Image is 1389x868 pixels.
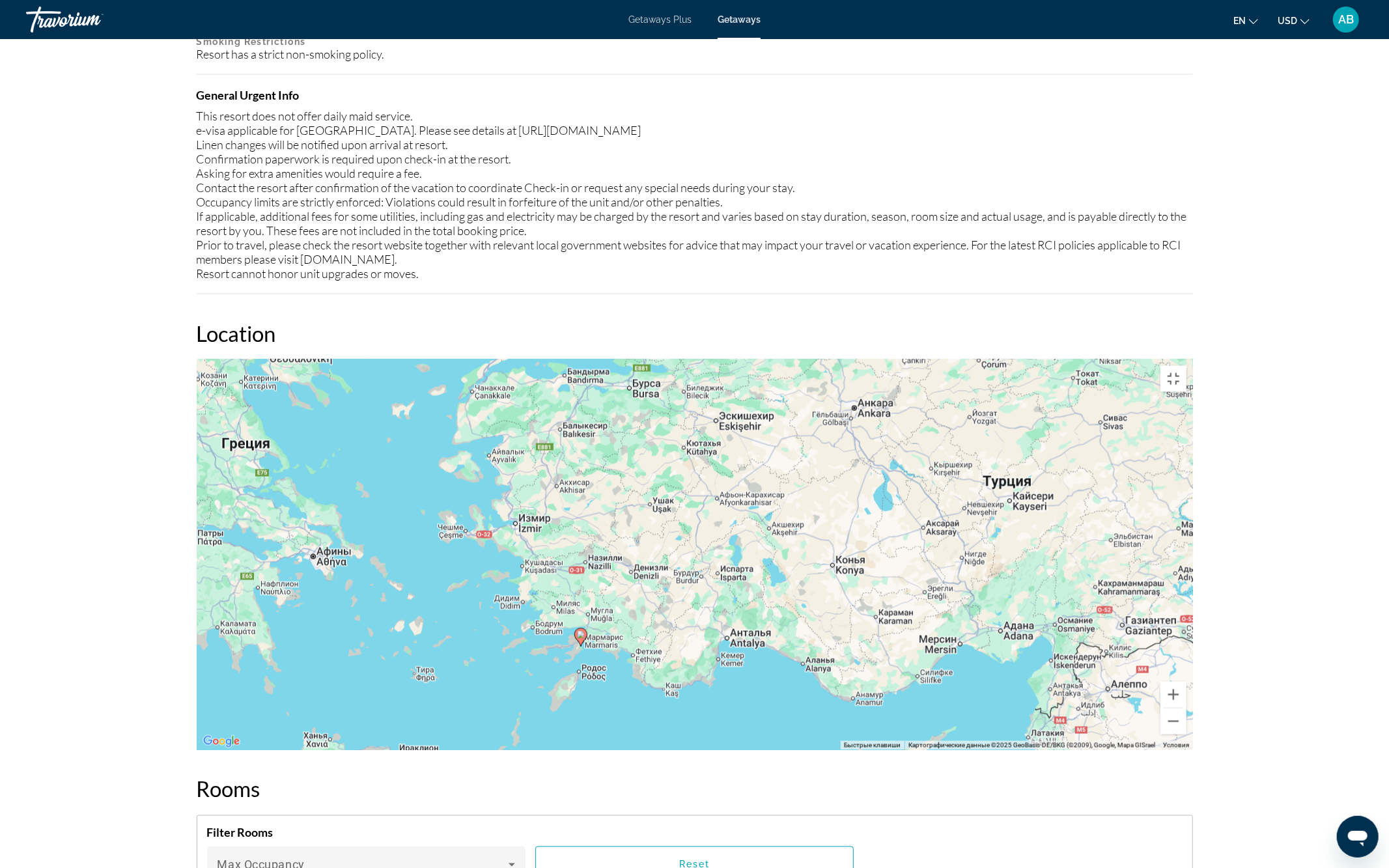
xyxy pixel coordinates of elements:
span: Картографические данные ©2025 GeoBasis-DE/BKG (©2009), Google, Mapa GISrael [908,742,1155,749]
span: AB [1338,13,1354,26]
h4: Filter Rooms [207,826,1183,840]
a: Открыть эту область в Google Картах (в новом окне) [200,733,243,750]
div: This resort does not offer daily maid service. e-visa applicable for [GEOGRAPHIC_DATA]. Please se... [197,109,1193,281]
p: Smoking Restrictions [197,36,1193,47]
span: USD [1278,16,1297,26]
button: Change language [1233,11,1258,30]
button: Включить полноэкранный режим [1160,366,1186,392]
span: en [1233,16,1246,26]
button: User Menu [1329,6,1363,33]
div: Resort has a strict non-smoking policy. [197,47,1193,61]
iframe: Кнопка запуска окна обмена сообщениями [1337,816,1379,858]
a: Getaways [718,14,761,25]
h4: General Urgent Info [197,88,1193,102]
h2: Location [197,320,1193,346]
a: Условия (ссылка откроется в новой вкладке) [1163,742,1189,749]
button: Быстрые клавиши [844,741,901,750]
button: Change currency [1278,11,1310,30]
h2: Rooms [197,776,1193,802]
img: Google [200,733,243,750]
a: Travorium [26,3,156,36]
button: Увеличить [1160,682,1186,708]
a: Getaways Plus [628,14,692,25]
button: Уменьшить [1160,708,1186,735]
